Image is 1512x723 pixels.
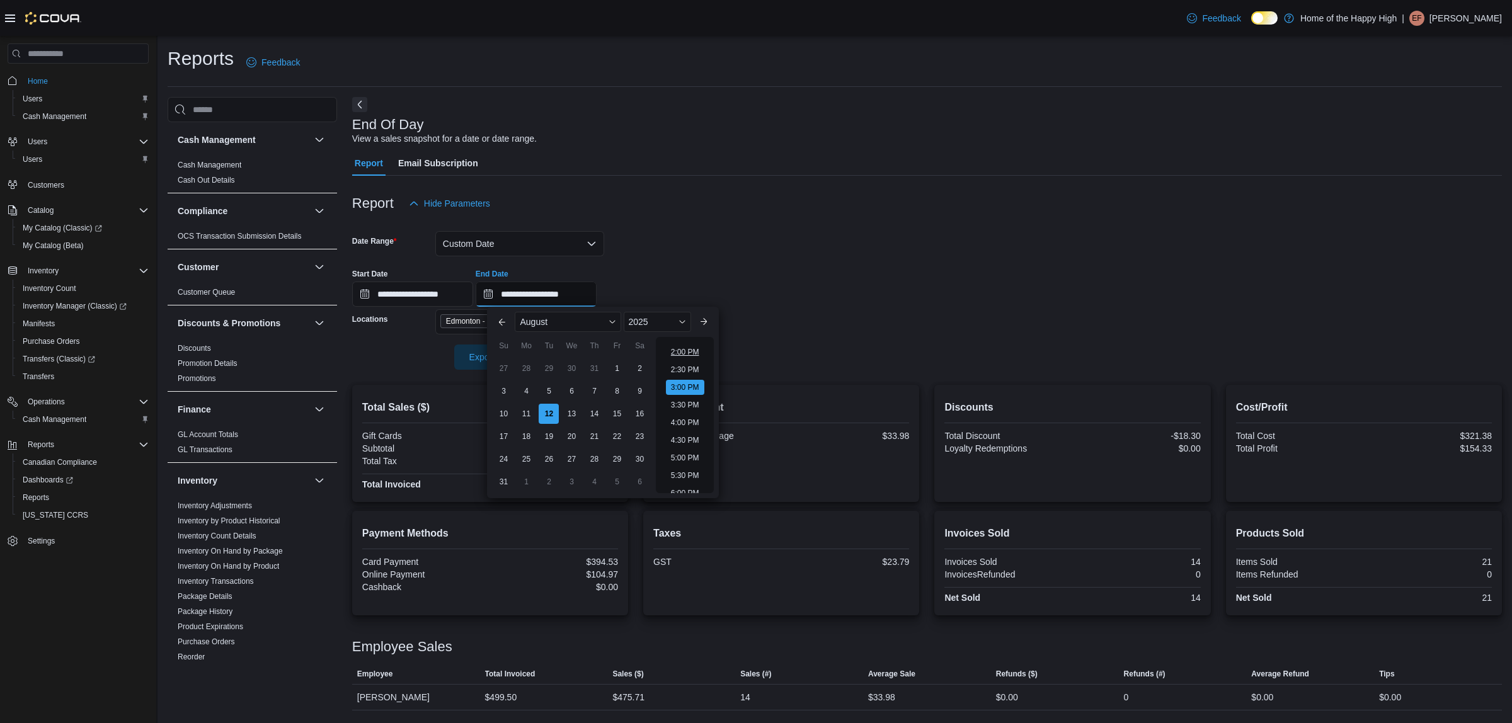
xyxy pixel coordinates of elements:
div: Mo [516,336,536,356]
div: Card Payment [362,557,488,567]
h2: Invoices Sold [944,526,1200,541]
button: Users [13,151,154,168]
div: We [561,336,581,356]
div: day-27 [493,358,513,379]
div: day-8 [607,381,627,401]
div: day-2 [629,358,650,379]
a: Promotions [178,374,216,383]
span: Settings [28,536,55,546]
div: $0.00 [493,582,618,592]
h2: Products Sold [1236,526,1492,541]
h3: Employee Sales [352,639,452,654]
div: $104.97 [493,569,618,579]
a: Settings [23,533,60,549]
div: Fr [607,336,627,356]
button: Custom Date [435,231,604,256]
span: Cash Management [18,412,149,427]
button: [US_STATE] CCRS [13,506,154,524]
label: Date Range [352,236,397,246]
span: Settings [23,533,149,549]
div: day-21 [584,426,604,447]
a: Package Details [178,592,232,601]
div: GST [653,557,779,567]
div: day-4 [584,472,604,492]
li: 4:30 PM [666,433,704,448]
div: Loyalty Redemptions [944,443,1070,453]
div: day-27 [561,449,581,469]
button: Next [352,97,367,112]
button: Export [454,344,525,370]
a: Customer Queue [178,288,235,297]
div: day-28 [584,449,604,469]
h2: Cost/Profit [1236,400,1492,415]
div: day-6 [629,472,650,492]
a: Manifests [18,316,60,331]
span: Cash Management [23,414,86,424]
span: Washington CCRS [18,508,149,523]
span: Report [355,151,383,176]
div: day-24 [493,449,513,469]
a: Inventory Transactions [178,577,254,586]
button: Cash Management [178,134,309,146]
div: day-6 [561,381,581,401]
button: Customer [312,259,327,275]
h3: Customer [178,261,219,273]
a: Inventory Count Details [178,532,256,540]
li: 3:00 PM [666,380,704,395]
div: $321.38 [1366,431,1492,441]
p: Home of the Happy High [1300,11,1397,26]
div: day-31 [493,472,513,492]
span: Catalog [23,203,149,218]
span: Transfers (Classic) [18,351,149,367]
h2: Payment Methods [362,526,618,541]
span: Users [23,134,149,149]
span: August [520,317,547,327]
span: Inventory [23,263,149,278]
li: 6:00 PM [666,486,704,501]
a: Canadian Compliance [18,455,102,470]
span: Inventory Count Details [178,531,256,541]
h2: Average Spent [653,400,909,415]
a: OCS Transaction Submission Details [178,232,302,241]
a: My Catalog (Classic) [13,219,154,237]
input: Press the down key to enter a popover containing a calendar. Press the escape key to close the po... [476,282,597,307]
span: Inventory Count [23,283,76,293]
div: Finance [168,427,337,462]
a: Reorder [178,652,205,661]
div: day-9 [629,381,650,401]
span: Cash Management [178,160,241,170]
span: Customer Queue [178,287,235,297]
label: Start Date [352,269,388,279]
h3: Inventory [178,474,217,487]
h2: Discounts [944,400,1200,415]
button: Customers [3,176,154,194]
span: Export [462,344,517,370]
a: Home [23,74,53,89]
span: Email Subscription [398,151,478,176]
button: Catalog [23,203,59,218]
span: Transfers (Classic) [23,354,95,364]
button: Reports [3,436,154,453]
div: 14 [1075,593,1201,603]
button: Next month [694,312,714,332]
div: day-22 [607,426,627,447]
span: Promotion Details [178,358,238,368]
button: Compliance [312,203,327,219]
div: day-26 [539,449,559,469]
span: Inventory Manager (Classic) [23,301,127,311]
h3: Discounts & Promotions [178,317,280,329]
div: day-3 [493,381,513,401]
div: Items Refunded [1236,569,1361,579]
span: Package History [178,606,232,617]
span: Inventory Count [18,281,149,296]
div: day-14 [584,404,604,424]
span: Users [18,91,149,106]
label: Locations [352,314,388,324]
button: Reports [23,437,59,452]
span: Users [18,152,149,167]
a: Inventory by Product Historical [178,516,280,525]
div: $394.53 [493,557,618,567]
img: Cova [25,12,81,25]
span: Purchase Orders [178,637,235,647]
